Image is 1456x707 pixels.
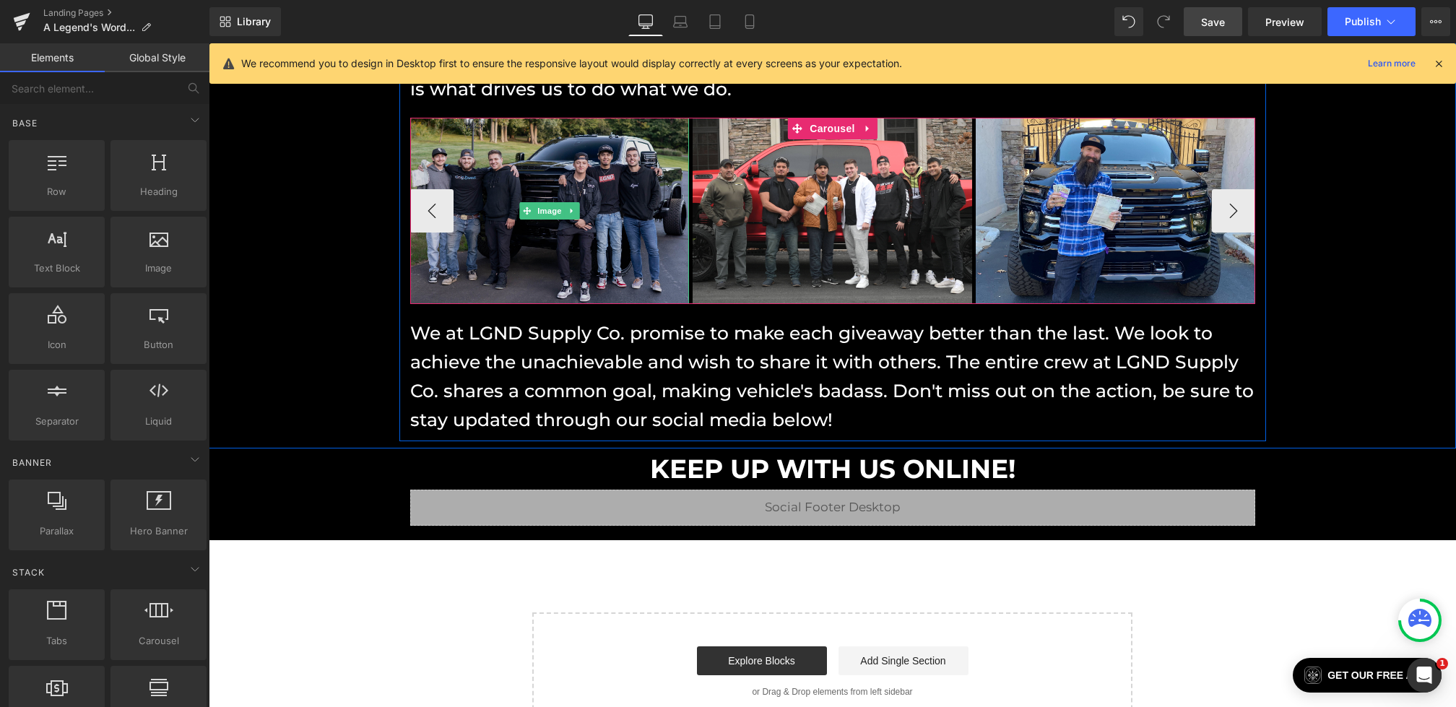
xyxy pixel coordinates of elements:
[237,15,271,28] span: Library
[356,159,371,176] a: Expand / Collapse
[1436,658,1448,669] span: 1
[241,56,902,71] p: We recommend you to design in Desktop first to ensure the responsive layout would display correct...
[43,7,209,19] a: Landing Pages
[1345,16,1381,27] span: Publish
[13,337,100,352] span: Icon
[13,524,100,539] span: Parallax
[13,633,100,649] span: Tabs
[650,74,669,96] a: Expand / Collapse
[11,456,53,469] span: Banner
[115,261,202,276] span: Image
[12,592,133,652] iframe: Marketing Popup
[201,405,1046,447] h1: KEEP UP WITH US ONLINE!
[628,7,663,36] a: Desktop
[1114,7,1143,36] button: Undo
[663,7,698,36] a: Laptop
[597,74,649,96] span: Carousel
[105,43,209,72] a: Global Style
[1149,7,1178,36] button: Redo
[11,565,46,579] span: Stack
[11,116,39,130] span: Base
[1248,7,1322,36] a: Preview
[43,22,135,33] span: A Legend's Word...
[115,633,202,649] span: Carousel
[347,643,901,654] p: or Drag & Drop elements from left sidebar
[115,184,202,199] span: Heading
[115,524,202,539] span: Hero Banner
[115,414,202,429] span: Liquid
[326,159,356,176] span: Image
[209,7,281,36] a: New Library
[1407,658,1442,693] iframe: Intercom live chat
[732,7,767,36] a: Mobile
[115,337,202,352] span: Button
[488,603,618,632] a: Explore Blocks
[1201,14,1225,30] span: Save
[1265,14,1304,30] span: Preview
[13,261,100,276] span: Text Block
[1327,7,1416,36] button: Publish
[698,7,732,36] a: Tablet
[1421,7,1450,36] button: More
[13,184,100,199] span: Row
[201,275,1046,391] p: We at LGND Supply Co. promise to make each giveaway better than the last. We look to achieve the ...
[1362,55,1421,72] a: Learn more
[13,414,100,429] span: Separator
[1119,623,1221,641] div: GET OUR FREE APP!
[1096,623,1113,641] img: Logo
[630,603,760,632] a: Add Single Section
